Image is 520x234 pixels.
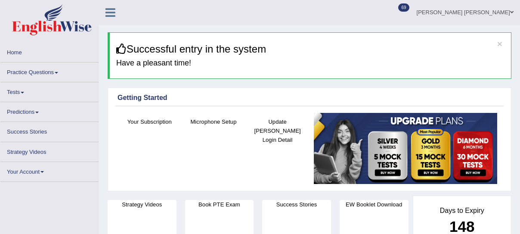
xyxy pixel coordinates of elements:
[0,142,99,159] a: Strategy Videos
[186,117,241,126] h4: Microphone Setup
[398,3,409,12] span: 69
[122,117,177,126] h4: Your Subscription
[0,43,99,59] a: Home
[0,62,99,79] a: Practice Questions
[314,113,497,184] img: small5.jpg
[423,207,502,215] h4: Days to Expiry
[262,200,331,209] h4: Success Stories
[0,102,99,119] a: Predictions
[116,59,505,68] h4: Have a pleasant time!
[185,200,254,209] h4: Book PTE Exam
[116,44,505,55] h3: Successful entry in the system
[0,82,99,99] a: Tests
[497,39,502,48] button: ×
[118,93,501,103] div: Getting Started
[340,200,409,209] h4: EW Booklet Download
[250,117,305,144] h4: Update [PERSON_NAME] Login Detail
[108,200,176,209] h4: Strategy Videos
[0,122,99,139] a: Success Stories
[0,162,99,179] a: Your Account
